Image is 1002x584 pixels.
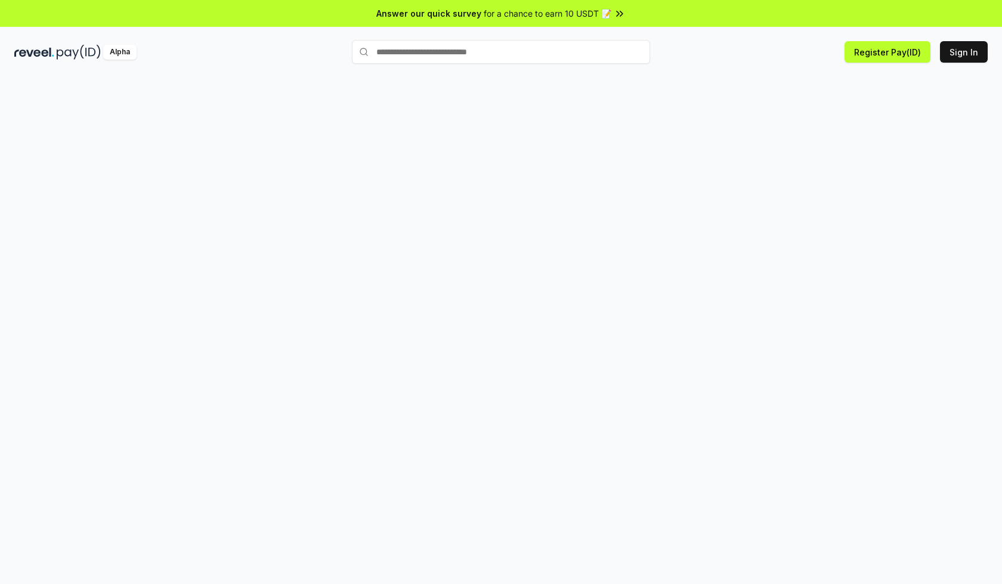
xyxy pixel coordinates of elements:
[484,7,611,20] span: for a chance to earn 10 USDT 📝
[376,7,481,20] span: Answer our quick survey
[940,41,988,63] button: Sign In
[845,41,930,63] button: Register Pay(ID)
[103,45,137,60] div: Alpha
[57,45,101,60] img: pay_id
[14,45,54,60] img: reveel_dark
